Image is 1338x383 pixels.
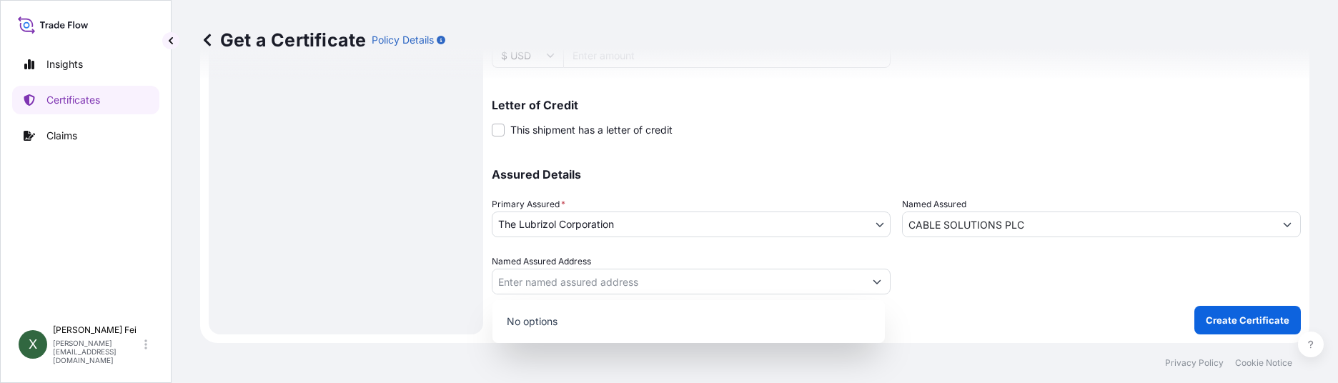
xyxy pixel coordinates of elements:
button: The Lubrizol Corporation [492,212,891,237]
span: The Lubrizol Corporation [498,217,614,232]
span: X [29,337,37,352]
p: Letter of Credit [492,99,1301,111]
p: No options [498,306,879,337]
a: Cookie Notice [1235,357,1292,369]
p: Assured Details [492,169,1301,180]
a: Privacy Policy [1165,357,1224,369]
a: Claims [12,121,159,150]
a: Insights [12,50,159,79]
p: Claims [46,129,77,143]
p: Create Certificate [1206,313,1289,327]
p: Policy Details [372,33,434,47]
p: Certificates [46,93,100,107]
button: Show suggestions [864,269,890,294]
button: Create Certificate [1194,306,1301,334]
input: Assured Name [903,212,1274,237]
p: Insights [46,57,83,71]
label: Named Assured Address [492,254,591,269]
p: [PERSON_NAME] Fei [53,324,142,336]
p: Get a Certificate [200,29,366,51]
input: Named Assured Address [492,269,864,294]
button: Show suggestions [1274,212,1300,237]
a: Certificates [12,86,159,114]
span: This shipment has a letter of credit [510,123,673,137]
div: Suggestions [498,306,879,337]
label: Named Assured [902,197,966,212]
span: Primary Assured [492,197,565,212]
p: [PERSON_NAME][EMAIL_ADDRESS][DOMAIN_NAME] [53,339,142,364]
